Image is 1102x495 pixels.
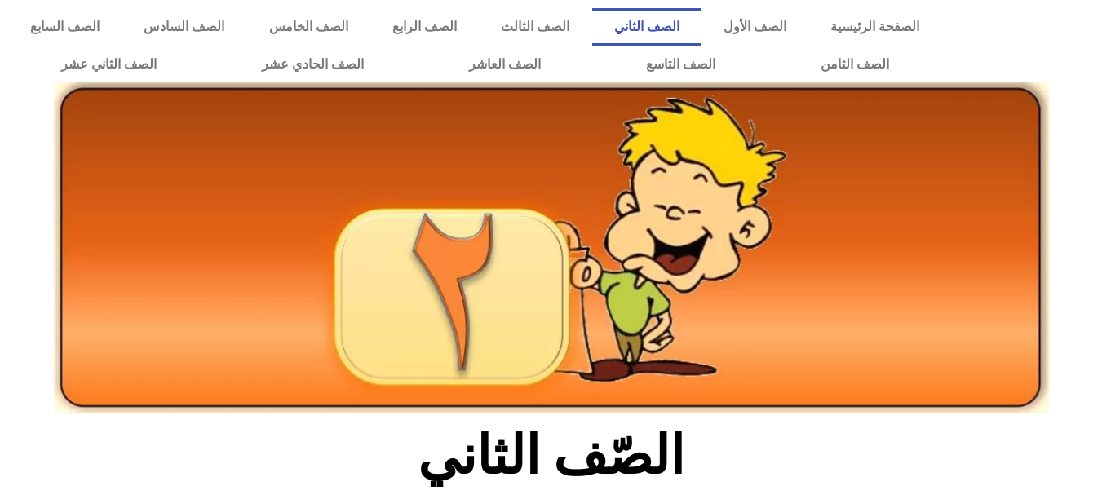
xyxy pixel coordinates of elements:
a: الصف الرابع [370,8,479,46]
a: الصف السابع [8,8,122,46]
a: الصف السادس [122,8,246,46]
a: الصف العاشر [416,46,593,83]
a: الصفحة الرئيسية [808,8,941,46]
a: الصف الخامس [247,8,370,46]
a: الصف التاسع [593,46,768,83]
a: الصف الحادي عشر [209,46,416,83]
a: الصف الثاني [592,8,701,46]
a: الصف الثالث [479,8,591,46]
a: الصف الأول [701,8,808,46]
a: الصف الثامن [768,46,941,83]
h2: الصّف الثاني [281,424,821,488]
a: الصف الثاني عشر [8,46,209,83]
